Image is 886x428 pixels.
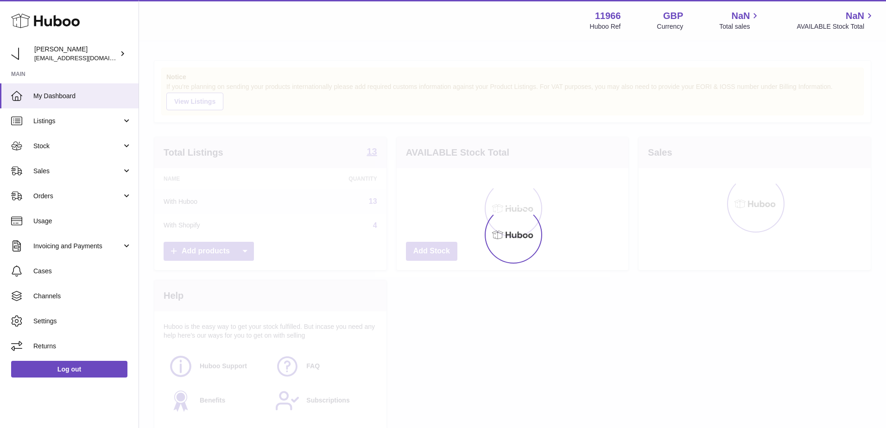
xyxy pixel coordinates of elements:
a: NaN Total sales [719,10,760,31]
strong: 11966 [595,10,621,22]
span: [EMAIL_ADDRESS][DOMAIN_NAME] [34,54,136,62]
span: Invoicing and Payments [33,242,122,251]
span: Returns [33,342,132,351]
span: Total sales [719,22,760,31]
span: Stock [33,142,122,151]
div: [PERSON_NAME] [34,45,118,63]
div: Currency [657,22,683,31]
span: My Dashboard [33,92,132,101]
span: Listings [33,117,122,126]
span: Sales [33,167,122,176]
span: Orders [33,192,122,201]
a: Log out [11,361,127,378]
span: Usage [33,217,132,226]
a: NaN AVAILABLE Stock Total [797,10,875,31]
span: Settings [33,317,132,326]
img: internalAdmin-11966@internal.huboo.com [11,47,25,61]
span: NaN [731,10,750,22]
span: AVAILABLE Stock Total [797,22,875,31]
span: NaN [846,10,864,22]
span: Channels [33,292,132,301]
span: Cases [33,267,132,276]
div: Huboo Ref [590,22,621,31]
strong: GBP [663,10,683,22]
